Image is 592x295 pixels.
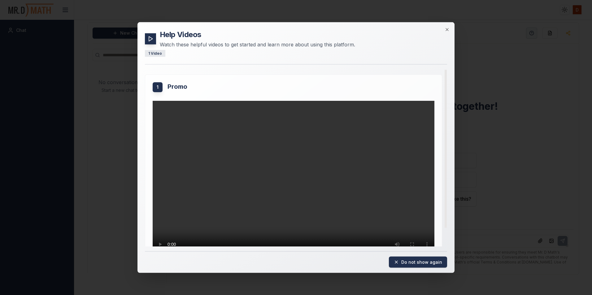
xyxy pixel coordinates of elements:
div: 1 Video [145,50,165,57]
p: Watch these helpful videos to get started and learn more about using this platform. [160,41,355,48]
div: 1 [153,82,163,92]
button: Do not show again [389,257,447,268]
h2: Help Videos [160,30,355,40]
h3: Promo [168,82,434,91]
